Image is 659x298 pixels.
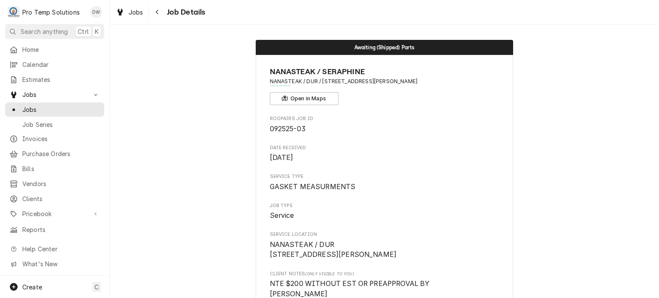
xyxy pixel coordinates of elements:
[22,259,99,268] span: What's New
[5,72,104,87] a: Estimates
[270,153,499,163] span: Date Received
[270,182,499,192] span: Service Type
[270,173,499,180] span: Service Type
[22,8,80,17] div: Pro Temp Solutions
[5,177,104,191] a: Vendors
[95,27,99,36] span: K
[270,66,499,78] span: Name
[270,92,339,105] button: Open in Maps
[22,149,100,158] span: Purchase Orders
[270,271,499,277] span: Client Notes
[5,147,104,161] a: Purchase Orders
[22,120,100,129] span: Job Series
[22,179,100,188] span: Vendors
[5,132,104,146] a: Invoices
[270,115,499,134] div: Roopairs Job ID
[5,223,104,237] a: Reports
[270,154,293,162] span: [DATE]
[5,192,104,206] a: Clients
[151,5,164,19] button: Navigate back
[5,87,104,102] a: Go to Jobs
[94,283,99,292] span: C
[270,183,356,191] span: GASKET MEASURMENTS
[270,231,499,260] div: Service Location
[8,6,20,18] div: Pro Temp Solutions's Avatar
[5,257,104,271] a: Go to What's New
[5,57,104,72] a: Calendar
[270,125,305,133] span: 092525-03
[5,102,104,117] a: Jobs
[270,202,499,209] span: Job Type
[22,134,100,143] span: Invoices
[270,66,499,105] div: Client Information
[21,27,68,36] span: Search anything
[164,6,206,18] span: Job Details
[5,242,104,256] a: Go to Help Center
[270,78,499,85] span: Address
[5,117,104,132] a: Job Series
[270,173,499,192] div: Service Type
[129,8,143,17] span: Jobs
[22,209,87,218] span: Pricebook
[270,144,499,163] div: Date Received
[22,244,99,253] span: Help Center
[270,240,499,260] span: Service Location
[22,225,100,234] span: Reports
[90,6,102,18] div: DW
[8,6,20,18] div: P
[5,42,104,57] a: Home
[5,162,104,176] a: Bills
[305,271,354,276] span: (Only Visible to You)
[256,40,513,55] div: Status
[90,6,102,18] div: Dana Williams's Avatar
[270,115,499,122] span: Roopairs Job ID
[112,5,147,19] a: Jobs
[22,60,100,69] span: Calendar
[270,124,499,134] span: Roopairs Job ID
[5,207,104,221] a: Go to Pricebook
[78,27,89,36] span: Ctrl
[22,283,42,291] span: Create
[270,144,499,151] span: Date Received
[22,164,100,173] span: Bills
[5,24,104,39] button: Search anythingCtrlK
[354,45,415,50] span: Awaiting (Shipped) Parts
[22,75,100,84] span: Estimates
[22,194,100,203] span: Clients
[270,241,397,259] span: NANASTEAK / DUR [STREET_ADDRESS][PERSON_NAME]
[270,211,294,220] span: Service
[270,202,499,221] div: Job Type
[270,231,499,238] span: Service Location
[22,45,100,54] span: Home
[22,90,87,99] span: Jobs
[270,211,499,221] span: Job Type
[22,105,100,114] span: Jobs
